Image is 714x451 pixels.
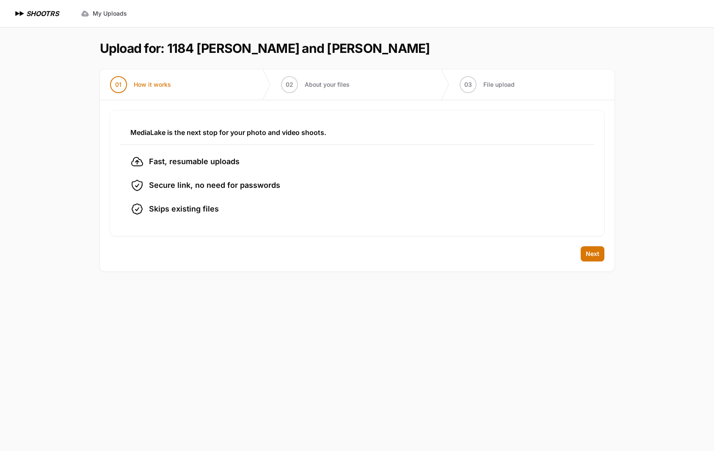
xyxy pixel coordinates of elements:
span: Fast, resumable uploads [149,156,240,168]
button: Next [581,246,604,261]
img: SHOOTRS [14,8,26,19]
a: SHOOTRS SHOOTRS [14,8,59,19]
span: Next [586,250,599,258]
button: 01 How it works [100,69,181,100]
button: 03 File upload [449,69,525,100]
a: My Uploads [76,6,132,21]
span: My Uploads [93,9,127,18]
span: 02 [286,80,293,89]
span: 03 [464,80,472,89]
span: File upload [483,80,515,89]
span: How it works [134,80,171,89]
span: 01 [115,80,121,89]
h3: MediaLake is the next stop for your photo and video shoots. [130,127,584,137]
button: 02 About your files [271,69,360,100]
h1: SHOOTRS [26,8,59,19]
span: About your files [305,80,350,89]
span: Skips existing files [149,203,219,215]
span: Secure link, no need for passwords [149,179,280,191]
h1: Upload for: 1184 [PERSON_NAME] and [PERSON_NAME] [100,41,430,56]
